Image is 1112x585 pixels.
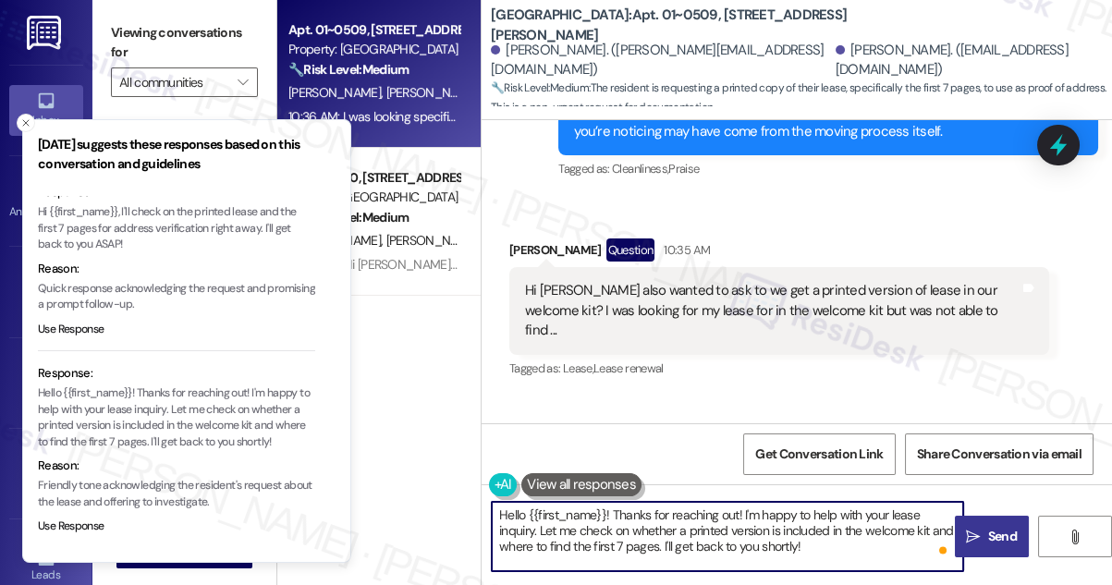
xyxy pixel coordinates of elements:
[491,41,831,80] div: [PERSON_NAME]. ([PERSON_NAME][EMAIL_ADDRESS][DOMAIN_NAME])
[288,40,459,59] div: Property: [GEOGRAPHIC_DATA]
[593,360,664,376] span: Lease renewal
[386,232,479,249] span: [PERSON_NAME]
[17,114,35,132] button: Close toast
[238,75,248,90] i: 
[988,527,1017,546] span: Send
[955,516,1029,557] button: Send
[288,84,386,101] span: [PERSON_NAME]
[386,84,479,101] span: [PERSON_NAME]
[668,161,699,177] span: Praise
[288,20,459,40] div: Apt. 01~0509, [STREET_ADDRESS][PERSON_NAME]
[38,281,315,313] p: Quick response acknowledging the request and promising a prompt follow-up.
[491,80,589,95] strong: 🔧 Risk Level: Medium
[38,260,315,278] div: Reason:
[38,457,315,475] div: Reason:
[491,6,861,45] b: [GEOGRAPHIC_DATA]: Apt. 01~0509, [STREET_ADDRESS][PERSON_NAME]
[563,360,593,376] span: Lease ,
[491,79,1112,118] span: : The resident is requesting a printed copy of their lease, specifically the first 7 pages, to us...
[612,161,668,177] span: Cleanliness ,
[111,18,258,67] label: Viewing conversations for
[606,238,655,262] div: Question
[288,188,459,207] div: Property: [GEOGRAPHIC_DATA]
[38,364,315,383] div: Response:
[509,355,1049,382] div: Tagged as:
[743,433,895,475] button: Get Conversation Link
[9,448,83,498] a: Buildings
[492,502,963,571] textarea: To enrich screen reader interactions, please activate Accessibility in Grammarly extension settings
[836,41,1098,80] div: [PERSON_NAME]. ([EMAIL_ADDRESS][DOMAIN_NAME])
[38,478,315,510] p: Friendly tone acknowledging the resident's request about the lease and offering to investigate.
[905,433,1094,475] button: Share Conversation via email
[755,445,883,464] span: Get Conversation Link
[659,240,710,260] div: 10:35 AM
[288,168,459,188] div: Apt. 01~1510, [STREET_ADDRESS][GEOGRAPHIC_DATA][US_STATE][STREET_ADDRESS]
[38,135,315,174] h3: [DATE] suggests these responses based on this conversation and guidelines
[917,445,1081,464] span: Share Conversation via email
[38,322,104,338] button: Use Response
[525,281,1020,340] div: Hi [PERSON_NAME] also wanted to ask to we get a printed version of lease in our welcome kit? I wa...
[38,385,315,450] p: Hello {{first_name}}! Thanks for reaching out! I'm happy to help with your lease inquiry. Let me ...
[27,16,65,50] img: ResiDesk Logo
[9,85,83,135] a: Inbox
[9,358,83,408] a: Insights •
[38,204,315,253] p: Hi {{first_name}}, I'll check on the printed lease and the first 7 pages for address verification...
[288,61,409,78] strong: 🔧 Risk Level: Medium
[1068,530,1081,544] i: 
[966,530,980,544] i: 
[38,518,104,535] button: Use Response
[558,155,1098,182] div: Tagged as:
[9,267,83,317] a: Site Visit •
[509,238,1049,268] div: [PERSON_NAME]
[119,67,228,97] input: All communities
